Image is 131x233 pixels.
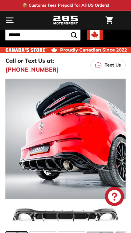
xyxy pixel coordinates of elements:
p: Call or Text Us at: [5,56,54,65]
input: Search [5,30,80,40]
p: Text Us [105,62,121,68]
inbox-online-store-chat: Shopify online store chat [103,187,126,208]
a: [PHONE_NUMBER] [5,65,59,74]
a: Cart [102,11,116,29]
p: 📦 Customs Fees Prepaid for All US Orders! [22,2,109,9]
a: Text Us [90,60,126,70]
img: Logo_285_Motorsport_areodynamics_components [53,15,78,26]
